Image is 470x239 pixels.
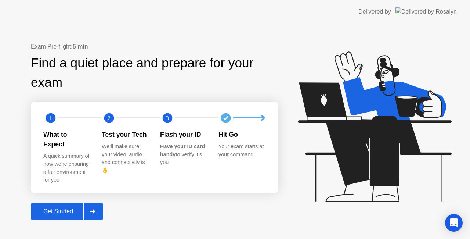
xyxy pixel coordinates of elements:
div: Exam Pre-flight: [31,42,278,51]
div: Test your Tech [102,130,148,139]
b: Have your ID card handy [160,143,205,157]
div: Hit Go [218,130,265,139]
div: Your exam starts at your command [218,143,265,158]
div: to verify it’s you [160,143,207,167]
text: 3 [166,114,169,121]
button: Get Started [31,203,103,220]
text: 1 [49,114,52,121]
div: What to Expect [43,130,90,149]
div: A quick summary of how we’re ensuring a fair environment for you [43,152,90,184]
img: Delivered by Rosalyn [395,7,457,16]
div: We’ll make sure your video, audio and connectivity is 👌 [102,143,148,174]
div: Find a quiet place and prepare for your exam [31,53,278,92]
div: Delivered by [358,7,391,16]
text: 2 [108,114,111,121]
div: Get Started [33,208,83,215]
div: Flash your ID [160,130,207,139]
div: Open Intercom Messenger [445,214,463,232]
b: 5 min [73,43,88,50]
